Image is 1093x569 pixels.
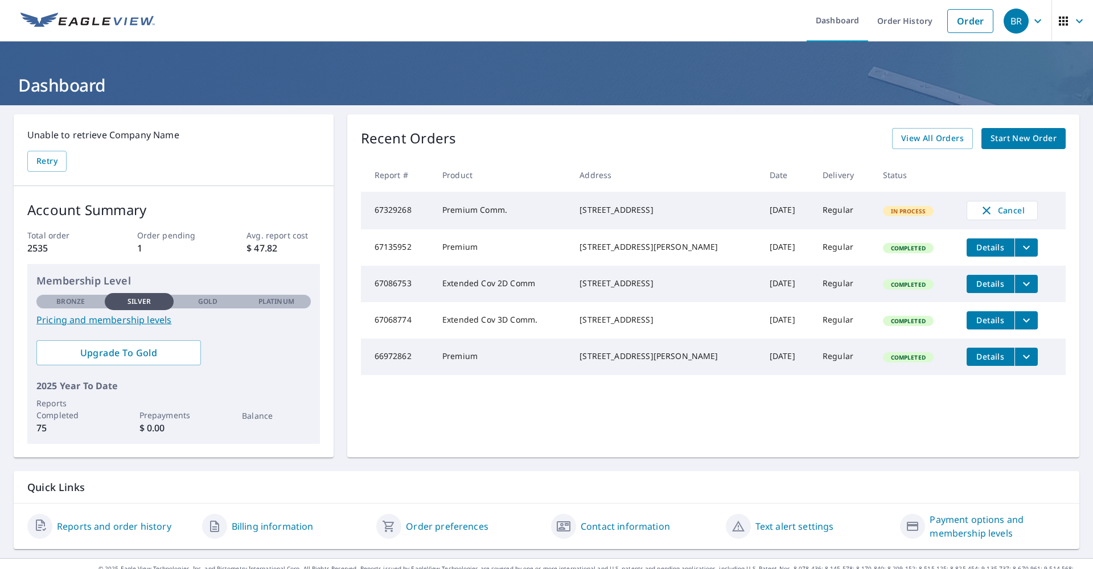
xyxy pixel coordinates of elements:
[967,201,1038,220] button: Cancel
[813,339,874,375] td: Regular
[139,409,208,421] p: Prepayments
[1004,9,1029,34] div: BR
[884,281,932,288] span: Completed
[580,204,751,216] div: [STREET_ADDRESS]
[581,519,670,533] a: Contact information
[973,351,1008,362] span: Details
[813,158,874,192] th: Delivery
[884,207,933,215] span: In Process
[27,229,100,241] p: Total order
[761,266,813,302] td: [DATE]
[27,128,320,142] p: Unable to retrieve Company Name
[433,229,570,266] td: Premium
[884,317,932,325] span: Completed
[137,229,210,241] p: Order pending
[27,200,320,220] p: Account Summary
[139,421,208,435] p: $ 0.00
[36,340,201,365] a: Upgrade To Gold
[991,131,1057,146] span: Start New Order
[570,158,761,192] th: Address
[137,241,210,255] p: 1
[56,296,85,307] p: Bronze
[580,314,751,325] div: [STREET_ADDRESS]
[246,229,319,241] p: Avg. report cost
[930,513,1066,540] a: Payment options and membership levels
[361,266,433,302] td: 67086753
[761,229,813,266] td: [DATE]
[361,339,433,375] td: 66972862
[967,348,1014,366] button: detailsBtn-66972862
[361,302,433,339] td: 67068774
[813,229,874,266] td: Regular
[967,238,1014,257] button: detailsBtn-67135952
[198,296,217,307] p: Gold
[967,311,1014,329] button: detailsBtn-67068774
[1014,238,1038,257] button: filesDropdownBtn-67135952
[580,351,751,362] div: [STREET_ADDRESS][PERSON_NAME]
[973,315,1008,325] span: Details
[580,278,751,289] div: [STREET_ADDRESS]
[884,244,932,252] span: Completed
[36,397,105,421] p: Reports Completed
[14,73,1079,97] h1: Dashboard
[361,192,433,229] td: 67329268
[433,192,570,229] td: Premium Comm.
[36,154,57,168] span: Retry
[27,241,100,255] p: 2535
[433,302,570,339] td: Extended Cov 3D Comm.
[813,302,874,339] td: Regular
[761,339,813,375] td: [DATE]
[1014,275,1038,293] button: filesDropdownBtn-67086753
[361,158,433,192] th: Report #
[433,158,570,192] th: Product
[981,128,1066,149] a: Start New Order
[258,296,294,307] p: Platinum
[1014,348,1038,366] button: filesDropdownBtn-66972862
[232,519,314,533] a: Billing information
[755,519,834,533] a: Text alert settings
[813,266,874,302] td: Regular
[433,266,570,302] td: Extended Cov 2D Comm
[242,410,310,422] p: Balance
[27,151,67,172] button: Retry
[20,13,155,30] img: EV Logo
[246,241,319,255] p: $ 47.82
[874,158,958,192] th: Status
[979,204,1026,217] span: Cancel
[1014,311,1038,329] button: filesDropdownBtn-67068774
[761,302,813,339] td: [DATE]
[36,421,105,435] p: 75
[57,519,171,533] a: Reports and order history
[433,339,570,375] td: Premium
[128,296,151,307] p: Silver
[813,192,874,229] td: Regular
[973,242,1008,253] span: Details
[901,131,964,146] span: View All Orders
[967,275,1014,293] button: detailsBtn-67086753
[947,9,993,33] a: Order
[27,480,1066,494] p: Quick Links
[761,192,813,229] td: [DATE]
[761,158,813,192] th: Date
[973,278,1008,289] span: Details
[406,519,488,533] a: Order preferences
[361,229,433,266] td: 67135952
[884,353,932,361] span: Completed
[580,241,751,253] div: [STREET_ADDRESS][PERSON_NAME]
[36,273,311,288] p: Membership Level
[36,379,311,393] p: 2025 Year To Date
[36,313,311,327] a: Pricing and membership levels
[361,128,457,149] p: Recent Orders
[892,128,973,149] a: View All Orders
[46,347,192,359] span: Upgrade To Gold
